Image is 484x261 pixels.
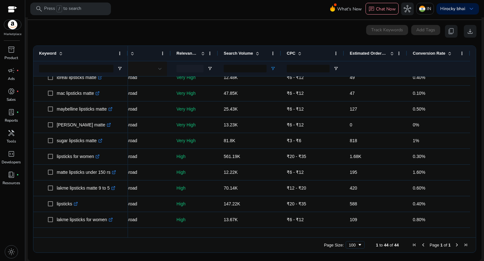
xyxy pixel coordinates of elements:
[440,7,465,11] p: Hi
[176,229,212,242] p: High
[106,182,165,195] p: Extended Broad
[349,243,357,247] div: 100
[8,46,15,53] span: inventory_2
[287,75,304,80] span: ₹6 - ₹12
[106,118,165,131] p: Extended Broad
[287,51,295,56] span: CPC
[176,51,199,56] span: Relevance Score
[57,103,112,116] p: maybelline lipsticks matte
[376,6,396,12] p: Chat Now
[176,182,212,195] p: High
[350,201,357,206] span: 588
[413,91,425,96] span: 0.10%
[404,5,411,13] span: hub
[57,71,102,84] p: loreal lipsticks matte
[413,185,425,191] span: 0.60%
[412,242,417,247] div: First Page
[413,170,425,175] span: 1.60%
[117,66,122,71] button: Open Filter Menu
[176,134,212,147] p: Very High
[4,55,18,61] p: Product
[176,103,212,116] p: Very High
[384,243,388,247] span: 44
[16,111,19,113] span: fiber_manual_record
[463,242,468,247] div: Last Page
[270,66,275,71] button: Open Filter Menu
[413,201,425,206] span: 0.40%
[427,3,431,14] p: IN
[8,129,15,137] span: handyman
[287,106,304,112] span: ₹6 - ₹12
[4,32,21,37] p: Marketplace
[413,138,419,143] span: 1%
[224,91,238,96] span: 47.85K
[8,150,15,158] span: code_blocks
[466,27,474,35] span: download
[350,91,355,96] span: 47
[106,150,165,163] p: Extended Broad
[419,6,425,12] img: in.svg
[57,229,122,242] p: maybelline lipsticks for women
[224,201,240,206] span: 147.22K
[350,138,357,143] span: 818
[224,185,238,191] span: 70.14K
[224,65,267,72] input: Search Volume Filter Input
[350,154,361,159] span: 1.68K
[379,243,383,247] span: to
[176,166,212,179] p: High
[350,185,357,191] span: 420
[350,51,388,56] span: Estimated Orders/Month
[287,122,304,127] span: ₹6 - ₹12
[7,97,16,102] p: Sales
[39,65,113,72] input: Keyword Filter Input
[207,66,212,71] button: Open Filter Menu
[333,66,338,71] button: Open Filter Menu
[346,241,365,249] div: Page Size
[106,166,165,179] p: Extended Broad
[401,3,414,15] button: hub
[287,170,304,175] span: ₹6 - ₹12
[57,182,115,195] p: lakme lipsticks matte 9 to 5
[8,108,15,116] span: lab_profile
[448,243,451,247] span: 1
[106,87,165,100] p: Extended Broad
[390,243,393,247] span: of
[57,150,100,163] p: lipsticks for women
[224,217,238,222] span: 13.67K
[2,159,21,165] p: Developers
[106,134,165,147] p: Extended Broad
[57,118,111,131] p: [PERSON_NAME] matte
[176,197,212,210] p: High
[394,243,399,247] span: 44
[7,138,16,144] p: Tools
[224,106,238,112] span: 25.43K
[287,91,304,96] span: ₹6 - ₹12
[287,201,306,206] span: ₹20 - ₹35
[4,20,21,29] img: amazon.svg
[57,134,102,147] p: sugar lipsticks matte
[468,5,475,13] span: keyboard_arrow_down
[57,166,116,179] p: matte lipsticks under 150 rs
[8,67,15,74] span: campaign
[440,243,442,247] span: 1
[445,6,465,12] b: rocky bhai
[366,3,399,15] button: chatChat Now
[57,197,78,210] p: lipsticks
[8,76,15,82] p: Ads
[16,69,19,72] span: fiber_manual_record
[287,65,330,72] input: CPC Filter Input
[44,5,81,12] p: Press to search
[376,243,378,247] span: 1
[56,5,62,12] span: /
[16,173,19,176] span: fiber_manual_record
[106,71,165,84] p: Extended Broad
[287,185,306,191] span: ₹12 - ₹20
[106,103,165,116] p: Extended Broad
[350,170,357,175] span: 195
[350,122,352,127] span: 0
[421,242,426,247] div: Previous Page
[224,138,235,143] span: 81.8K
[176,213,212,226] p: High
[57,87,100,100] p: mac lipsticks matte
[350,106,357,112] span: 127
